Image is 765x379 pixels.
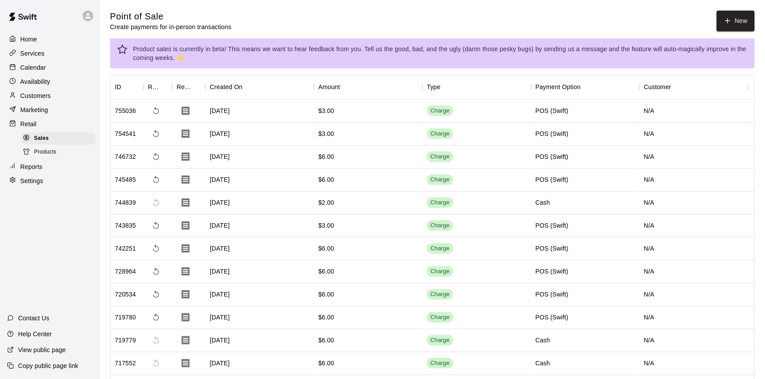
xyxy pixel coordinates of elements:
button: Download Receipt [177,102,194,120]
span: Refund payment [148,126,164,142]
div: N/A [639,329,748,352]
div: Product sales is currently in beta! This means we want to hear feedback from you. Tell us the goo... [133,41,747,66]
div: [DATE] [205,214,314,237]
div: $3.00 [318,129,334,138]
div: Retail [7,117,92,131]
div: Receipt [177,75,193,99]
div: Cash [535,198,550,207]
div: N/A [639,283,748,306]
a: Availability [7,75,92,88]
button: Sort [242,81,255,93]
a: Customers [7,89,92,102]
div: $6.00 [318,267,334,276]
p: Create payments for in-person transactions [110,23,231,31]
span: Cannot make a refund for non card payments [148,355,164,371]
div: Charge [430,290,450,299]
p: Copy public page link [18,361,78,370]
div: 719780 [115,313,136,322]
span: Cannot make a refund for non card payments [148,332,164,348]
p: Services [20,49,45,58]
button: Download Receipt [177,240,194,257]
div: $3.00 [318,221,334,230]
div: $6.00 [318,175,334,184]
div: 717552 [115,359,136,368]
div: [DATE] [205,123,314,146]
button: Sort [580,81,593,93]
button: Download Receipt [177,263,194,280]
a: Marketing [7,103,92,116]
div: POS (Swift) [535,267,568,276]
div: Cash [535,336,550,345]
p: Contact Us [18,314,49,323]
div: Services [7,47,92,60]
div: 746732 [115,152,136,161]
p: Help Center [18,330,52,338]
button: Sort [160,81,172,93]
p: Home [20,35,37,44]
p: Customers [20,91,51,100]
button: Sort [121,81,133,93]
button: Download Receipt [177,354,194,372]
div: 720534 [115,290,136,299]
div: 744839 [115,198,136,207]
button: Sort [193,81,205,93]
button: Download Receipt [177,308,194,326]
div: [DATE] [205,237,314,260]
button: Sort [340,81,352,93]
div: $6.00 [318,152,334,161]
div: N/A [639,214,748,237]
div: POS (Swift) [535,244,568,253]
div: 742251 [115,244,136,253]
div: $6.00 [318,290,334,299]
div: Charge [430,313,450,322]
span: Refund payment [148,309,164,325]
p: Availability [20,77,50,86]
div: Payment Option [531,75,640,99]
div: N/A [639,169,748,191]
a: Reports [7,160,92,173]
div: $6.00 [318,359,334,368]
div: [DATE] [205,260,314,283]
button: Download Receipt [177,285,194,303]
span: Refund payment [148,103,164,119]
div: $6.00 [318,244,334,253]
p: Reports [20,162,42,171]
div: [DATE] [205,146,314,169]
a: Settings [7,174,92,188]
p: View public page [18,345,66,354]
div: 745485 [115,175,136,184]
div: [DATE] [205,283,314,306]
div: 719779 [115,336,136,345]
div: [DATE] [205,100,314,123]
div: Refund [148,75,160,99]
div: Amount [318,75,340,99]
div: N/A [639,260,748,283]
span: Sales [34,134,49,143]
div: N/A [639,237,748,260]
div: N/A [639,146,748,169]
div: 743835 [115,221,136,230]
a: Calendar [7,61,92,74]
p: Marketing [20,105,48,114]
div: POS (Swift) [535,106,568,115]
div: POS (Swift) [535,175,568,184]
div: N/A [639,352,748,375]
div: Charge [430,267,450,276]
button: New [716,11,754,31]
div: N/A [639,123,748,146]
div: Charge [430,107,450,115]
div: [DATE] [205,169,314,191]
span: Refund payment [148,263,164,279]
a: sending us a message [544,45,607,53]
button: Sort [671,81,683,93]
button: Download Receipt [177,194,194,211]
span: Products [34,148,57,157]
span: Refund payment [148,286,164,302]
div: ID [110,75,144,99]
a: Products [21,145,99,159]
div: $3.00 [318,106,334,115]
